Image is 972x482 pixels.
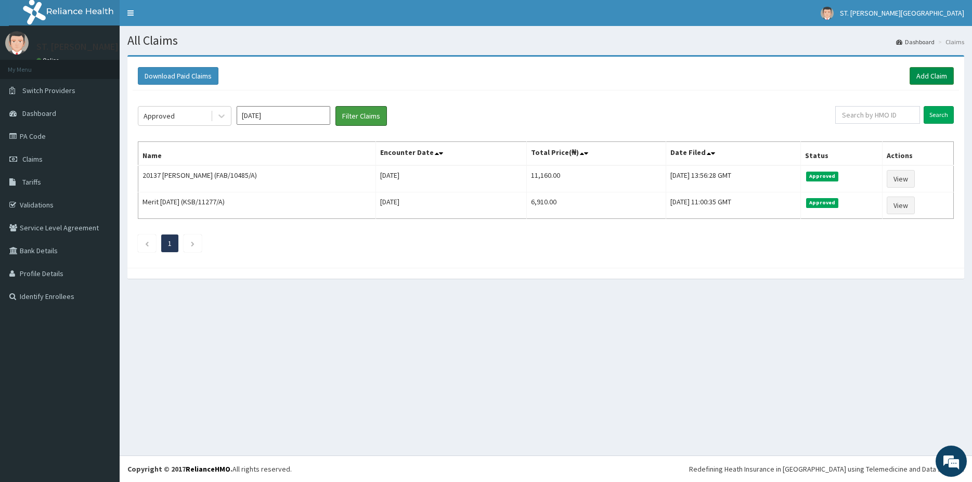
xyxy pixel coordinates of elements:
[896,37,935,46] a: Dashboard
[526,165,666,192] td: 11,160.00
[666,192,800,219] td: [DATE] 11:00:35 GMT
[821,7,834,20] img: User Image
[806,198,839,207] span: Approved
[376,192,526,219] td: [DATE]
[335,106,387,126] button: Filter Claims
[887,170,915,188] a: View
[186,464,230,474] a: RelianceHMO
[376,165,526,192] td: [DATE]
[800,142,882,166] th: Status
[138,165,376,192] td: 20137 [PERSON_NAME] (FAB/10485/A)
[910,67,954,85] a: Add Claim
[190,239,195,248] a: Next page
[19,52,42,78] img: d_794563401_company_1708531726252_794563401
[138,142,376,166] th: Name
[145,239,149,248] a: Previous page
[22,86,75,95] span: Switch Providers
[22,177,41,187] span: Tariffs
[840,8,964,18] span: ST. [PERSON_NAME][GEOGRAPHIC_DATA]
[22,154,43,164] span: Claims
[138,67,218,85] button: Download Paid Claims
[666,142,800,166] th: Date Filed
[60,131,144,236] span: We're online!
[5,31,29,55] img: User Image
[526,142,666,166] th: Total Price(₦)
[936,37,964,46] li: Claims
[120,455,972,482] footer: All rights reserved.
[144,111,175,121] div: Approved
[22,109,56,118] span: Dashboard
[36,42,204,51] p: ST. [PERSON_NAME][GEOGRAPHIC_DATA]
[36,57,61,64] a: Online
[887,197,915,214] a: View
[376,142,526,166] th: Encounter Date
[882,142,953,166] th: Actions
[689,464,964,474] div: Redefining Heath Insurance in [GEOGRAPHIC_DATA] using Telemedicine and Data Science!
[835,106,920,124] input: Search by HMO ID
[526,192,666,219] td: 6,910.00
[171,5,196,30] div: Minimize live chat window
[127,34,964,47] h1: All Claims
[168,239,172,248] a: Page 1 is your current page
[138,192,376,219] td: Merit [DATE] (KSB/11277/A)
[127,464,232,474] strong: Copyright © 2017 .
[924,106,954,124] input: Search
[237,106,330,125] input: Select Month and Year
[5,284,198,320] textarea: Type your message and hit 'Enter'
[666,165,800,192] td: [DATE] 13:56:28 GMT
[54,58,175,72] div: Chat with us now
[806,172,839,181] span: Approved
